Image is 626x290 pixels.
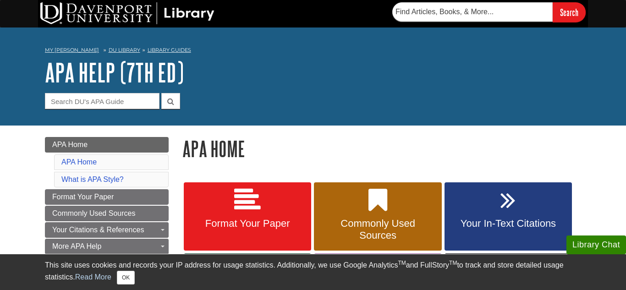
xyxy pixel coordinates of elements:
sup: TM [449,260,457,266]
a: More APA Help [45,239,169,254]
nav: breadcrumb [45,44,581,59]
input: Find Articles, Books, & More... [392,2,553,22]
span: Format Your Paper [191,218,304,230]
a: APA Help (7th Ed) [45,58,184,87]
button: Library Chat [566,235,626,254]
a: Format Your Paper [45,189,169,205]
a: Your In-Text Citations [445,182,572,251]
a: Library Guides [148,47,191,53]
span: More APA Help [52,242,101,250]
a: APA Home [45,137,169,153]
input: Search [553,2,586,22]
img: DU Library [40,2,214,24]
span: APA Home [52,141,88,148]
a: Read More [75,273,111,281]
span: Your Citations & References [52,226,144,234]
a: Format Your Paper [184,182,311,251]
span: Your In-Text Citations [451,218,565,230]
button: Close [117,271,135,285]
span: Commonly Used Sources [52,209,135,217]
a: My [PERSON_NAME] [45,46,99,54]
a: Your Citations & References [45,222,169,238]
a: APA Home [61,158,97,166]
a: Commonly Used Sources [314,182,441,251]
a: What is APA Style? [61,175,124,183]
a: DU Library [109,47,140,53]
div: This site uses cookies and records your IP address for usage statistics. Additionally, we use Goo... [45,260,581,285]
a: Commonly Used Sources [45,206,169,221]
form: Searches DU Library's articles, books, and more [392,2,586,22]
span: Format Your Paper [52,193,114,201]
input: Search DU's APA Guide [45,93,159,109]
span: Commonly Used Sources [321,218,434,241]
sup: TM [398,260,406,266]
h1: APA Home [182,137,581,160]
